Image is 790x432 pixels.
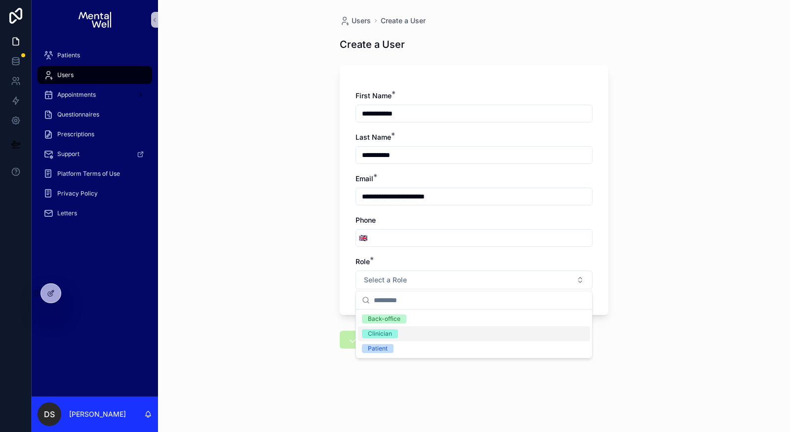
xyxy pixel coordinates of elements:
span: Patients [57,51,80,59]
span: Users [57,71,74,79]
div: scrollable content [32,39,158,235]
span: Questionnaires [57,111,99,118]
a: Support [38,145,152,163]
a: Users [38,66,152,84]
span: DS [44,408,55,420]
a: Letters [38,204,152,222]
h1: Create a User [340,38,405,51]
img: App logo [79,12,111,28]
div: Back-office [368,314,400,323]
span: Privacy Policy [57,190,98,197]
span: Users [352,16,371,26]
button: Select Button [355,271,592,289]
span: First Name [355,91,392,100]
span: Select a Role [364,275,407,285]
a: Platform Terms of Use [38,165,152,183]
button: Select Button [356,229,370,247]
span: Prescriptions [57,130,94,138]
a: Users [340,16,371,26]
a: Create a User [381,16,426,26]
span: Last Name [355,133,391,141]
div: Suggestions [356,310,592,358]
span: Role [355,257,370,266]
span: Platform Terms of Use [57,170,120,178]
a: Prescriptions [38,125,152,143]
span: Phone [355,216,376,224]
span: Letters [57,209,77,217]
a: Questionnaires [38,106,152,123]
a: Patients [38,46,152,64]
a: Appointments [38,86,152,104]
a: Privacy Policy [38,185,152,202]
p: [PERSON_NAME] [69,409,126,419]
span: Email [355,174,373,183]
span: 🇬🇧 [359,233,367,243]
div: Patient [368,344,388,353]
span: Support [57,150,79,158]
div: Clinician [368,329,392,338]
span: Appointments [57,91,96,99]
